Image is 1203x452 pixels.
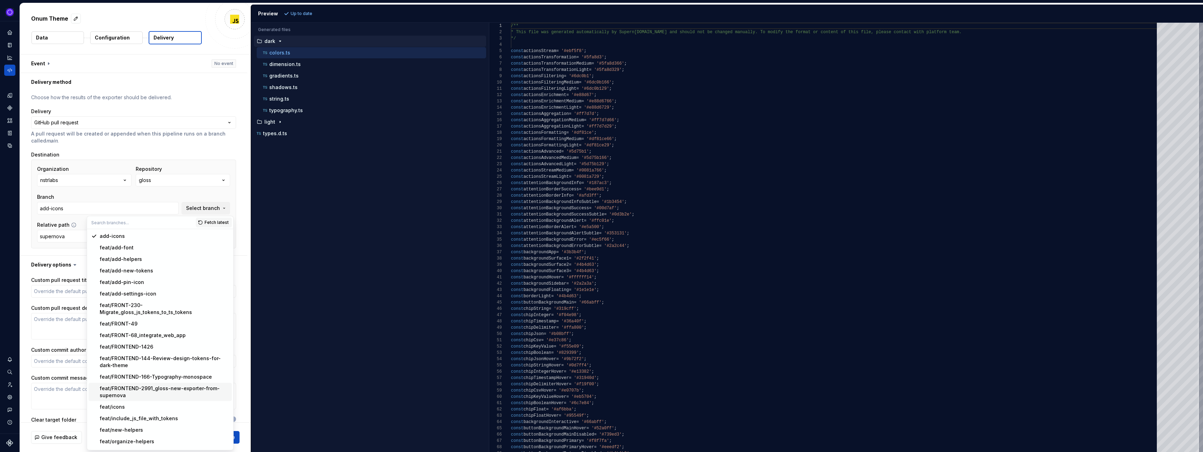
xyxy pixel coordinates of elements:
span: = [571,193,574,198]
button: Contact support [4,404,15,415]
span: '#6dc0b129' [581,86,609,91]
span: = [566,130,569,135]
a: Home [4,27,15,38]
span: = [599,243,601,248]
span: ; [594,130,596,135]
span: '#df81ce29' [584,143,611,148]
span: const [511,137,524,141]
span: ; [599,193,601,198]
div: 28 [489,192,502,199]
span: actionsAggregationLight [524,124,582,129]
button: string.ts [257,95,486,103]
span: attentionBackgroundAlertSubtle [524,231,599,236]
button: Configuration [90,31,143,44]
span: actionsFilteringMedium [524,80,579,85]
span: = [581,124,584,129]
div: Components [4,102,15,114]
div: 8 [489,67,502,73]
p: Configuration [95,34,130,41]
div: feat/add-font [100,244,134,251]
p: dimension.ts [269,61,301,67]
div: feat/include_js_file_with_tokens [100,415,178,422]
svg: Supernova Logo [6,439,13,446]
button: shadows.ts [257,83,486,91]
span: const [511,55,524,60]
button: Search ⌘K [4,366,15,378]
span: '#187ac3' [586,181,609,185]
span: ; [606,187,609,192]
div: 20 [489,142,502,148]
span: ; [601,225,604,229]
label: Custom pull request title [31,277,91,284]
span: '#1b3454' [601,199,624,204]
span: const [511,86,524,91]
div: Assets [4,115,15,126]
a: Settings [4,392,15,403]
button: Notifications [4,354,15,365]
span: '#353131' [604,231,627,236]
span: actionsTransformationMedium [524,61,591,66]
span: ; [584,49,586,53]
div: Code automation [4,65,15,76]
span: const [511,130,524,135]
span: ; [624,61,627,66]
span: ; [606,162,609,167]
div: feat/FRONTEND-1426 [100,343,153,350]
span: const [511,49,524,53]
a: Analytics [4,52,15,63]
span: const [511,143,524,148]
span: = [589,67,591,72]
span: '#ebf5f8' [561,49,584,53]
span: attentionBorderInfo [524,193,571,198]
div: Data sources [4,140,15,151]
span: const [511,193,524,198]
span: attentionBackgroundSuccessSubtle [524,212,604,217]
span: const [511,212,524,217]
span: ; [614,137,617,141]
div: feat/add-new-tokens [100,267,153,274]
span: actionsAdvancedLight [524,162,574,167]
div: 32 [489,218,502,224]
button: Give feedback [31,431,82,444]
div: 23 [489,161,502,167]
div: 34 [489,230,502,236]
span: const [511,61,524,66]
span: '#e5a500' [579,225,601,229]
div: 6 [489,54,502,60]
a: Invite team [4,379,15,390]
button: Delivery [149,31,202,44]
div: feat/FRONTEND-166-Typography-monospace [100,373,212,380]
span: const [511,111,524,116]
div: feat/FRONT-230-Migrate_gloss_js_tokens_to_ts_tokens [100,302,229,316]
span: actionsAdvanced [524,149,561,154]
p: Generated files [258,27,482,32]
span: '#e88d6766' [586,99,614,104]
span: = [579,187,581,192]
button: gloss [136,174,230,187]
span: ; [614,99,617,104]
span: actionsTransformation [524,55,576,60]
p: dark [264,38,275,44]
div: 22 [489,155,502,161]
label: Repository [136,166,162,173]
div: 33 [489,224,502,230]
span: const [511,231,524,236]
span: actionsEnrichment [524,93,566,97]
button: Select branch [181,202,230,214]
button: dimension.ts [257,60,486,68]
span: const [511,181,524,185]
span: '#ec5f66' [589,237,612,242]
div: 27 [489,186,502,192]
span: actionsFiltering [524,74,564,79]
input: Enter a branch name or select a branch [37,202,179,214]
span: const [511,74,524,79]
span: '#ff7d7d' [574,111,597,116]
span: const [511,105,524,110]
span: actionsFormattingMedium [524,137,582,141]
span: ; [609,86,611,91]
label: Delivery [31,108,51,115]
span: '#0d3b2e' [609,212,632,217]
